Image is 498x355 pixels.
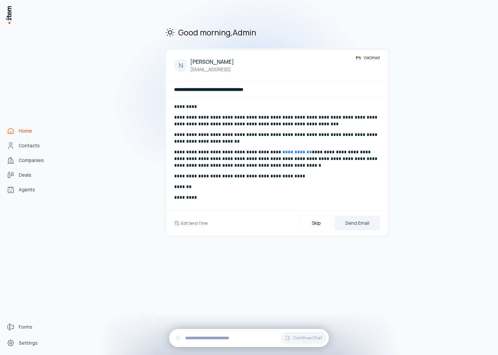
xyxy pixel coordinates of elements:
span: Deals [19,172,31,178]
span: Forms [19,324,32,330]
a: Contacts [4,139,55,152]
span: Agents [19,186,35,193]
a: deals [4,168,55,182]
img: Item Brain Logo [5,5,12,24]
a: Companies [4,154,55,167]
button: Skip [301,216,332,230]
div: Continue Chat [169,329,329,347]
span: Companies [19,157,44,164]
img: gmail [356,55,361,60]
div: N [174,59,188,72]
h4: [PERSON_NAME] [190,58,234,66]
a: Home [4,124,55,138]
span: Home [19,128,32,134]
span: Via Gmail [364,55,380,60]
span: Continue Chat [293,335,322,341]
span: Contacts [19,142,40,149]
button: Send Email [335,216,380,230]
h2: Good morning , Admin [165,27,389,38]
a: Forms [4,320,55,334]
span: Settings [19,340,38,346]
h6: Edit Send Time [181,220,208,226]
a: Agents [4,183,55,196]
a: Settings [4,336,55,350]
p: [EMAIL_ADDRESS] [190,66,234,73]
button: Continue Chat [281,332,326,344]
